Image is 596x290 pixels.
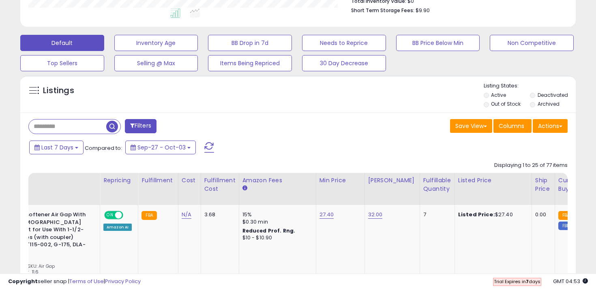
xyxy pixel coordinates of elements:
[535,211,549,218] div: 0.00
[242,185,247,192] small: Amazon Fees.
[137,143,186,151] span: Sep-27 - Oct-03
[538,92,568,98] label: Deactivated
[484,82,576,90] p: Listing States:
[558,222,574,230] small: FBM
[302,35,386,51] button: Needs to Reprice
[8,277,38,285] strong: Copyright
[319,176,361,185] div: Min Price
[182,176,197,185] div: Cost
[423,176,451,193] div: Fulfillable Quantity
[535,176,551,193] div: Ship Price
[526,278,529,285] b: 7
[204,211,233,218] div: 3.68
[396,35,480,51] button: BB Price Below Min
[242,211,310,218] div: 15%
[125,119,157,133] button: Filters
[553,277,588,285] span: 2025-10-11 04:53 GMT
[242,176,313,185] div: Amazon Fees
[85,144,122,152] span: Compared to:
[69,277,104,285] a: Terms of Use
[558,211,573,220] small: FBA
[29,141,84,154] button: Last 7 Days
[103,176,135,185] div: Repricing
[43,85,74,96] h5: Listings
[368,176,416,185] div: [PERSON_NAME]
[114,55,198,71] button: Selling @ Max
[242,227,296,234] b: Reduced Prof. Rng.
[302,55,386,71] button: 30 Day Decrease
[20,55,104,71] button: Top Sellers
[8,278,141,286] div: seller snap | |
[458,211,525,218] div: $27.40
[319,211,334,219] a: 27.40
[458,176,528,185] div: Listed Price
[41,143,73,151] span: Last 7 Days
[114,35,198,51] button: Inventory Age
[493,119,532,133] button: Columns
[491,92,506,98] label: Active
[423,211,448,218] div: 7
[122,212,135,219] span: OFF
[368,211,383,219] a: 32.00
[533,119,568,133] button: Actions
[494,162,568,169] div: Displaying 1 to 25 of 77 items
[105,277,141,285] a: Privacy Policy
[182,211,191,219] a: N/A
[351,7,414,14] b: Short Term Storage Fees:
[242,235,310,241] div: $10 - $10.90
[458,211,495,218] b: Listed Price:
[499,122,524,130] span: Columns
[125,141,196,154] button: Sep-27 - Oct-03
[490,35,574,51] button: Non Competitive
[491,100,521,107] label: Out of Stock
[204,176,236,193] div: Fulfillment Cost
[141,211,157,220] small: FBA
[416,6,430,14] span: $9.90
[538,100,560,107] label: Archived
[20,35,104,51] button: Default
[208,55,292,71] button: Items Being Repriced
[141,176,174,185] div: Fulfillment
[103,224,132,231] div: Amazon AI
[208,35,292,51] button: BB Drop in 7d
[450,119,492,133] button: Save View
[105,212,115,219] span: ON
[242,218,310,226] div: $0.30 min
[494,278,540,285] span: Trial Expires in days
